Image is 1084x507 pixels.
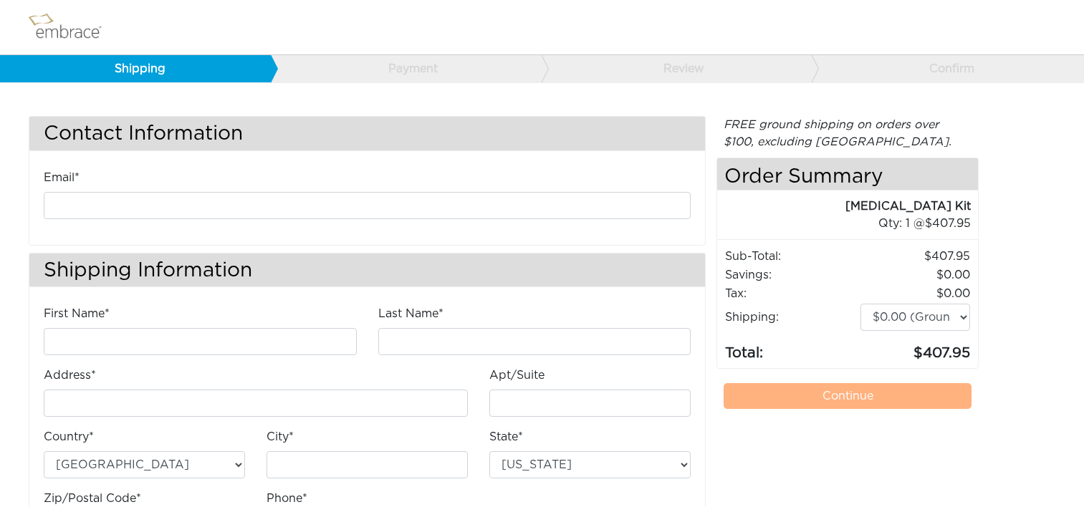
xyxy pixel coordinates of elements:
a: Confirm [811,55,1082,82]
td: 0.00 [860,266,971,284]
td: Tax: [724,284,860,303]
span: 407.95 [925,218,971,229]
h3: Shipping Information [29,253,705,287]
label: Address* [44,367,96,384]
td: 0.00 [860,284,971,303]
a: Review [541,55,812,82]
label: Zip/Postal Code* [44,490,141,507]
label: Phone* [267,490,307,507]
a: Continue [724,383,972,409]
td: Total: [724,332,860,364]
label: City* [267,428,294,445]
label: State* [489,428,523,445]
h4: Order Summary [717,158,978,190]
div: 1 @ [735,215,971,232]
td: Shipping: [724,303,860,332]
label: Email* [44,169,80,186]
div: [MEDICAL_DATA] Kit [717,198,971,215]
a: Payment [270,55,541,82]
label: First Name* [44,305,110,322]
h3: Contact Information [29,117,705,150]
label: Country* [44,428,94,445]
label: Apt/Suite [489,367,545,384]
td: Savings : [724,266,860,284]
img: logo.png [25,9,118,45]
td: Sub-Total: [724,247,860,266]
label: Last Name* [378,305,443,322]
td: 407.95 [860,247,971,266]
div: FREE ground shipping on orders over $100, excluding [GEOGRAPHIC_DATA]. [716,116,979,150]
td: 407.95 [860,332,971,364]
